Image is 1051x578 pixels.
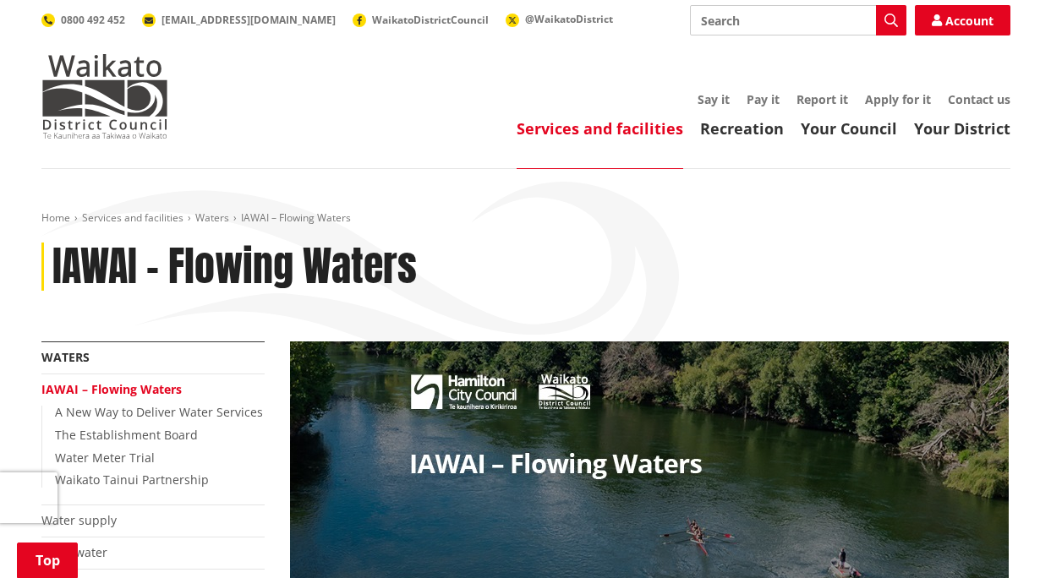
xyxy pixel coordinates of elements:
a: A New Way to Deliver Water Services [55,404,263,420]
a: Recreation [700,118,784,139]
img: Waikato District Council - Te Kaunihera aa Takiwaa o Waikato [41,54,168,139]
a: Pay it [747,91,780,107]
input: Search input [690,5,906,35]
a: Report it [796,91,848,107]
a: Waters [195,210,229,225]
a: @WaikatoDistrict [506,12,613,26]
a: IAWAI – Flowing Waters [41,381,182,397]
a: Services and facilities [82,210,183,225]
a: Services and facilities [517,118,683,139]
span: 0800 492 452 [61,13,125,27]
span: IAWAI – Flowing Waters [241,210,351,225]
a: Account [915,5,1010,35]
a: Apply for it [865,91,931,107]
a: Your District [914,118,1010,139]
nav: breadcrumb [41,211,1010,226]
a: Top [17,543,78,578]
a: 0800 492 452 [41,13,125,27]
a: Water supply [41,512,117,528]
a: The Establishment Board [55,427,198,443]
a: WaikatoDistrictCouncil [353,13,489,27]
a: [EMAIL_ADDRESS][DOMAIN_NAME] [142,13,336,27]
a: Your Council [801,118,897,139]
h1: IAWAI – Flowing Waters [52,243,417,292]
a: Water Meter Trial [55,450,155,466]
a: Contact us [948,91,1010,107]
span: [EMAIL_ADDRESS][DOMAIN_NAME] [161,13,336,27]
a: Waikato Tainui Partnership [55,472,209,488]
span: WaikatoDistrictCouncil [372,13,489,27]
span: @WaikatoDistrict [525,12,613,26]
a: Waters [41,349,90,365]
a: Say it [698,91,730,107]
a: Home [41,210,70,225]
